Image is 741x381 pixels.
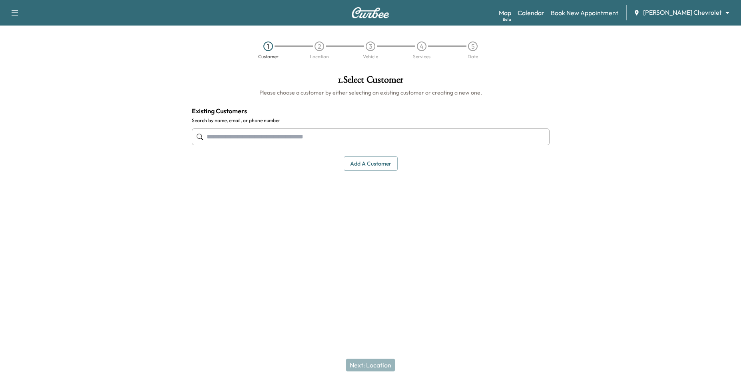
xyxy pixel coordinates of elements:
a: Calendar [518,8,544,18]
h6: Please choose a customer by either selecting an existing customer or creating a new one. [192,89,550,97]
img: Curbee Logo [351,7,390,18]
label: Search by name, email, or phone number [192,117,550,124]
span: [PERSON_NAME] Chevrolet [643,8,722,17]
div: Location [310,54,329,59]
div: 2 [315,41,324,51]
div: Date [468,54,478,59]
a: MapBeta [499,8,511,18]
div: 3 [366,41,375,51]
div: Services [413,54,430,59]
div: Customer [258,54,279,59]
div: Beta [503,16,511,22]
div: 1 [263,41,273,51]
h1: 1 . Select Customer [192,75,550,89]
h4: Existing Customers [192,106,550,116]
button: Add a customer [344,156,398,171]
div: Vehicle [363,54,378,59]
div: 4 [417,41,426,51]
div: 5 [468,41,478,51]
a: Book New Appointment [551,8,618,18]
